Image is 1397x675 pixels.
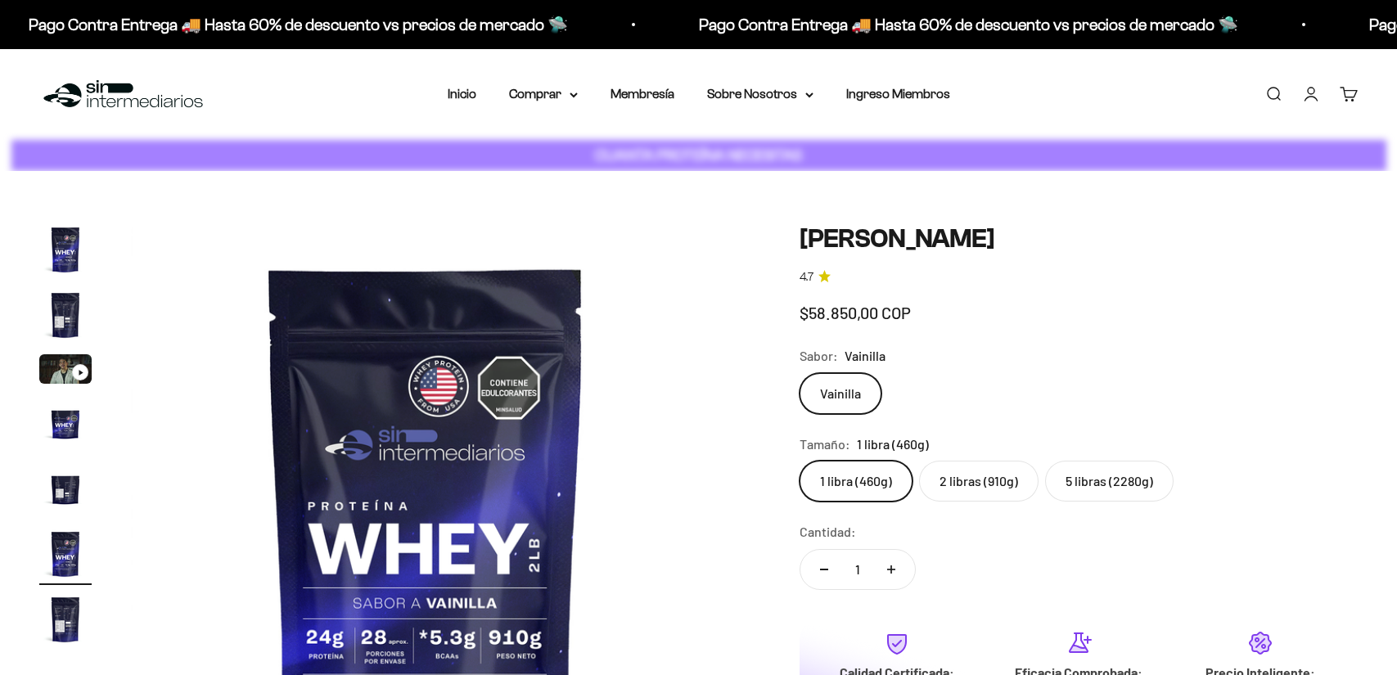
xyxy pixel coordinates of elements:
button: Ir al artículo 7 [39,593,92,650]
span: 4.7 [800,268,813,286]
img: Proteína Whey - Vainilla [39,593,92,646]
strong: CUANTA PROTEÍNA NECESITAS [595,146,802,164]
button: Reducir cantidad [800,550,848,589]
img: Proteína Whey - Vainilla [39,397,92,449]
span: Vainilla [845,345,886,367]
button: Ir al artículo 4 [39,397,92,454]
img: Proteína Whey - Vainilla [39,223,92,276]
img: Proteína Whey - Vainilla [39,528,92,580]
sale-price: $58.850,00 COP [800,299,911,326]
img: Proteína Whey - Vainilla [39,462,92,515]
button: Ir al artículo 1 [39,223,92,281]
p: Pago Contra Entrega 🚚 Hasta 60% de descuento vs precios de mercado 🛸 [656,11,1195,38]
h1: [PERSON_NAME] [800,223,1358,254]
button: Ir al artículo 6 [39,528,92,585]
label: Cantidad: [800,521,856,542]
a: 4.74.7 de 5.0 estrellas [800,268,1358,286]
a: Ingreso Miembros [846,87,950,101]
button: Ir al artículo 2 [39,289,92,346]
button: Ir al artículo 3 [39,354,92,389]
a: Inicio [448,87,476,101]
summary: Comprar [509,83,578,105]
button: Aumentar cantidad [867,550,915,589]
img: Proteína Whey - Vainilla [39,289,92,341]
summary: Sobre Nosotros [707,83,813,105]
button: Ir al artículo 5 [39,462,92,520]
legend: Tamaño: [800,434,850,455]
span: 1 libra (460g) [857,434,929,455]
legend: Sabor: [800,345,838,367]
a: Membresía [611,87,674,101]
